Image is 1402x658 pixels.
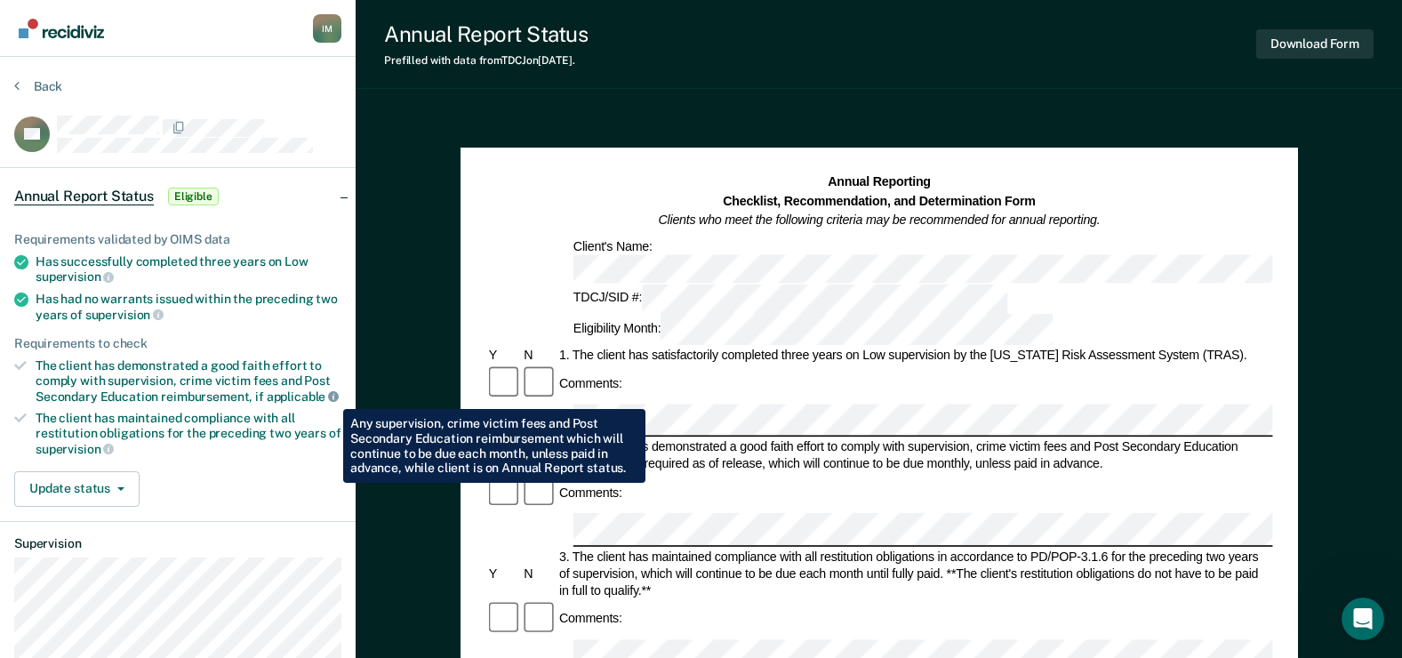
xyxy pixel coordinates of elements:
[1342,598,1384,640] iframe: Intercom live chat
[36,269,114,284] span: supervision
[36,254,341,285] div: Has successfully completed three years on Low
[384,54,588,67] div: Prefilled with data from TDCJ on [DATE] .
[384,21,588,47] div: Annual Report Status
[36,411,341,456] div: The client has maintained compliance with all restitution obligations for the preceding two years of
[14,536,341,551] dt: Supervision
[14,336,341,351] div: Requirements to check
[168,188,219,205] span: Eligible
[658,213,1100,227] em: Clients who meet the following criteria may be recommended for annual reporting.
[521,447,557,464] div: N
[557,439,1273,473] div: 2. The client has demonstrated a good faith effort to comply with supervision, crime victim fees ...
[723,194,1036,208] strong: Checklist, Recommendation, and Determination Form
[85,308,164,322] span: supervision
[36,358,341,404] div: The client has demonstrated a good faith effort to comply with supervision, crime victim fees and...
[313,14,341,43] div: I M
[828,174,931,189] strong: Annual Reporting
[14,232,341,247] div: Requirements validated by OIMS data
[313,14,341,43] button: Profile dropdown button
[1256,29,1374,59] button: Download Form
[14,471,140,507] button: Update status
[557,611,625,628] div: Comments:
[570,314,1054,345] div: Eligibility Month:
[521,565,557,582] div: N
[14,78,62,94] button: Back
[485,565,521,582] div: Y
[570,285,1009,314] div: TDCJ/SID #:
[36,442,114,456] span: supervision
[557,347,1273,364] div: 1. The client has satisfactorily completed three years on Low supervision by the [US_STATE] Risk ...
[267,389,339,404] span: applicable
[557,375,625,392] div: Comments:
[521,347,557,364] div: N
[557,485,625,502] div: Comments:
[36,292,341,322] div: Has had no warrants issued within the preceding two years of
[485,347,521,364] div: Y
[14,188,154,205] span: Annual Report Status
[19,19,104,38] img: Recidiviz
[557,548,1273,598] div: 3. The client has maintained compliance with all restitution obligations in accordance to PD/POP-...
[485,447,521,464] div: Y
